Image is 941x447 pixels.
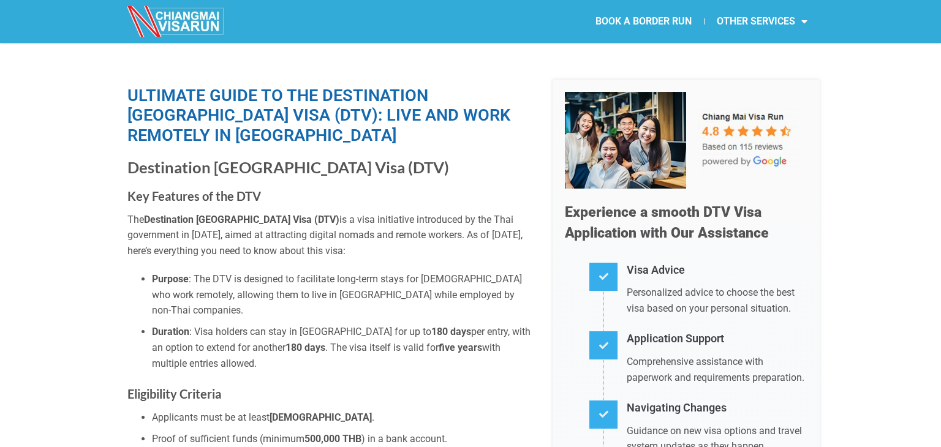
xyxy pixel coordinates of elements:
img: Our 5-star team [565,92,807,189]
h1: Ultimate Guide to the Destination [GEOGRAPHIC_DATA] Visa (DTV): Live and Work Remotely in [GEOGRA... [127,86,534,146]
h4: Visa Advice [627,261,807,279]
p: The is a visa initiative introduced by the Thai government in [DATE], aimed at attracting digital... [127,212,534,259]
h3: Eligibility Criteria [127,384,534,404]
strong: 180 days [285,342,325,353]
strong: Duration [152,326,189,337]
strong: 500,000 THB [304,433,361,445]
nav: Menu [470,7,820,36]
li: : The DTV is designed to facilitate long-term stays for [DEMOGRAPHIC_DATA] who work remotely, all... [152,271,534,318]
p: Personalized advice to choose the best visa based on your personal situation. [627,285,807,316]
strong: Destination [GEOGRAPHIC_DATA] Visa (DTV) [144,214,339,225]
strong: 180 days [431,326,471,337]
p: Comprehensive assistance with paperwork and requirements preparation. [627,354,807,385]
h3: Key Features of the DTV [127,186,534,206]
a: OTHER SERVICES [705,7,820,36]
h4: Application Support [627,330,807,348]
li: Applicants must be at least . [152,410,534,426]
li: Proof of sufficient funds (minimum ) in a bank account. [152,431,534,447]
span: Experience a smooth DTV Visa Application with Our Assistance [565,204,769,241]
strong: five years [439,342,482,353]
h4: Navigating Changes [627,399,807,417]
h2: Destination [GEOGRAPHIC_DATA] Visa (DTV) [127,157,534,178]
strong: Purpose [152,273,189,285]
li: : Visa holders can stay in [GEOGRAPHIC_DATA] for up to per entry, with an option to extend for an... [152,324,534,371]
a: BOOK A BORDER RUN [583,7,704,36]
strong: [DEMOGRAPHIC_DATA] [270,411,372,423]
